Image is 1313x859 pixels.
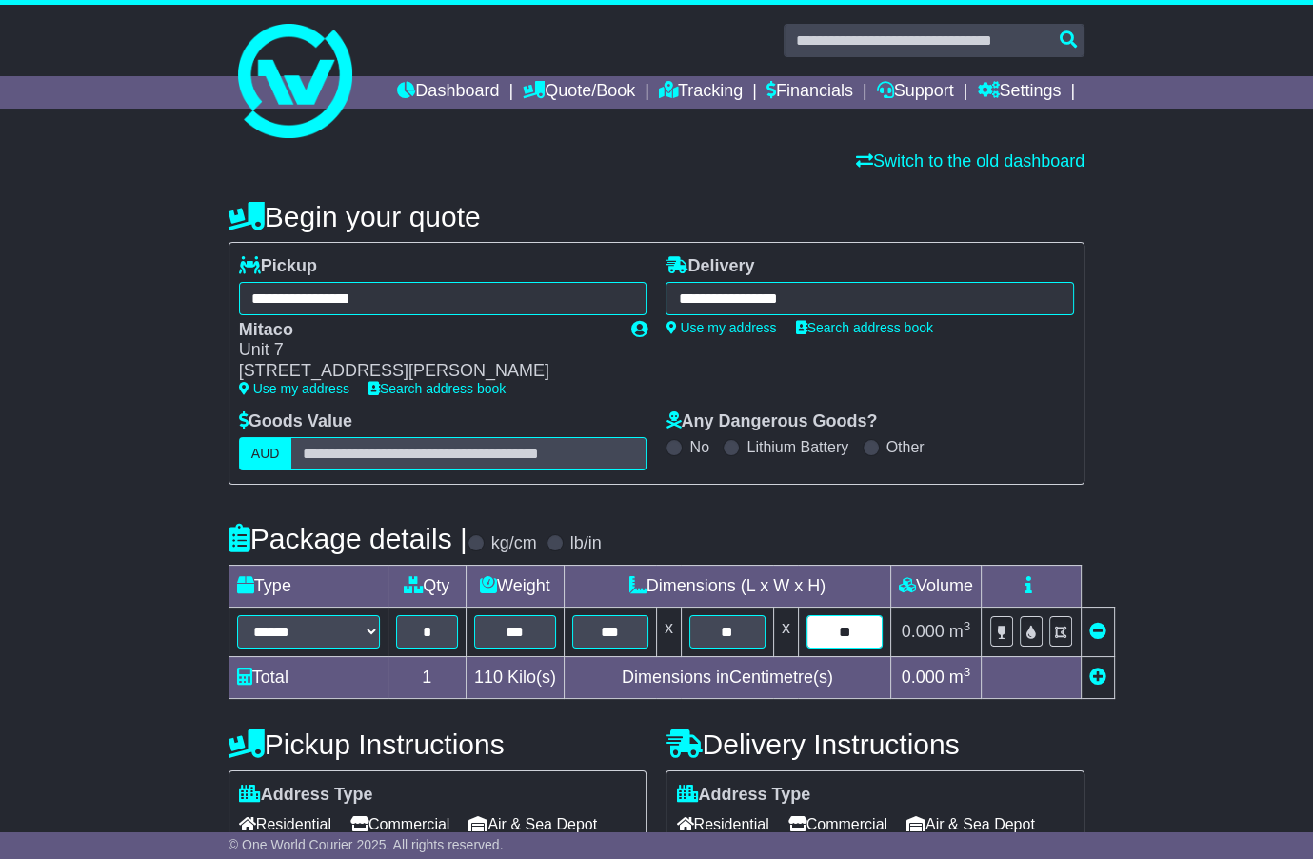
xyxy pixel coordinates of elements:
[773,607,798,656] td: x
[746,438,848,456] label: Lithium Battery
[902,668,945,687] span: 0.000
[902,622,945,641] span: 0.000
[890,565,981,607] td: Volume
[466,565,564,607] td: Weight
[659,76,743,109] a: Tracking
[570,533,602,554] label: lb/in
[906,809,1035,839] span: Air & Sea Depot
[766,76,853,109] a: Financials
[977,76,1061,109] a: Settings
[689,438,708,456] label: No
[676,785,810,806] label: Address Type
[239,381,349,396] a: Use my address
[229,656,388,698] td: Total
[666,729,1084,760] h4: Delivery Instructions
[239,437,292,470] label: AUD
[229,201,1084,232] h4: Begin your quote
[1089,622,1106,641] a: Remove this item
[676,809,768,839] span: Residential
[666,320,776,335] a: Use my address
[474,668,503,687] span: 110
[239,340,612,361] div: Unit 7
[468,809,597,839] span: Air & Sea Depot
[877,76,954,109] a: Support
[564,656,890,698] td: Dimensions in Centimetre(s)
[949,668,971,687] span: m
[886,438,925,456] label: Other
[949,622,971,641] span: m
[666,256,754,277] label: Delivery
[388,565,466,607] td: Qty
[239,809,331,839] span: Residential
[229,523,468,554] h4: Package details |
[229,565,388,607] td: Type
[1089,668,1106,687] a: Add new item
[466,656,564,698] td: Kilo(s)
[656,607,681,656] td: x
[397,76,499,109] a: Dashboard
[239,785,373,806] label: Address Type
[666,411,877,432] label: Any Dangerous Goods?
[491,533,537,554] label: kg/cm
[964,619,971,633] sup: 3
[239,411,352,432] label: Goods Value
[350,809,449,839] span: Commercial
[564,565,890,607] td: Dimensions (L x W x H)
[856,151,1084,170] a: Switch to the old dashboard
[239,361,612,382] div: [STREET_ADDRESS][PERSON_NAME]
[229,837,504,852] span: © One World Courier 2025. All rights reserved.
[788,809,887,839] span: Commercial
[796,320,933,335] a: Search address book
[368,381,506,396] a: Search address book
[229,729,647,760] h4: Pickup Instructions
[239,320,612,341] div: Mitaco
[523,76,635,109] a: Quote/Book
[388,656,466,698] td: 1
[964,665,971,679] sup: 3
[239,256,317,277] label: Pickup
